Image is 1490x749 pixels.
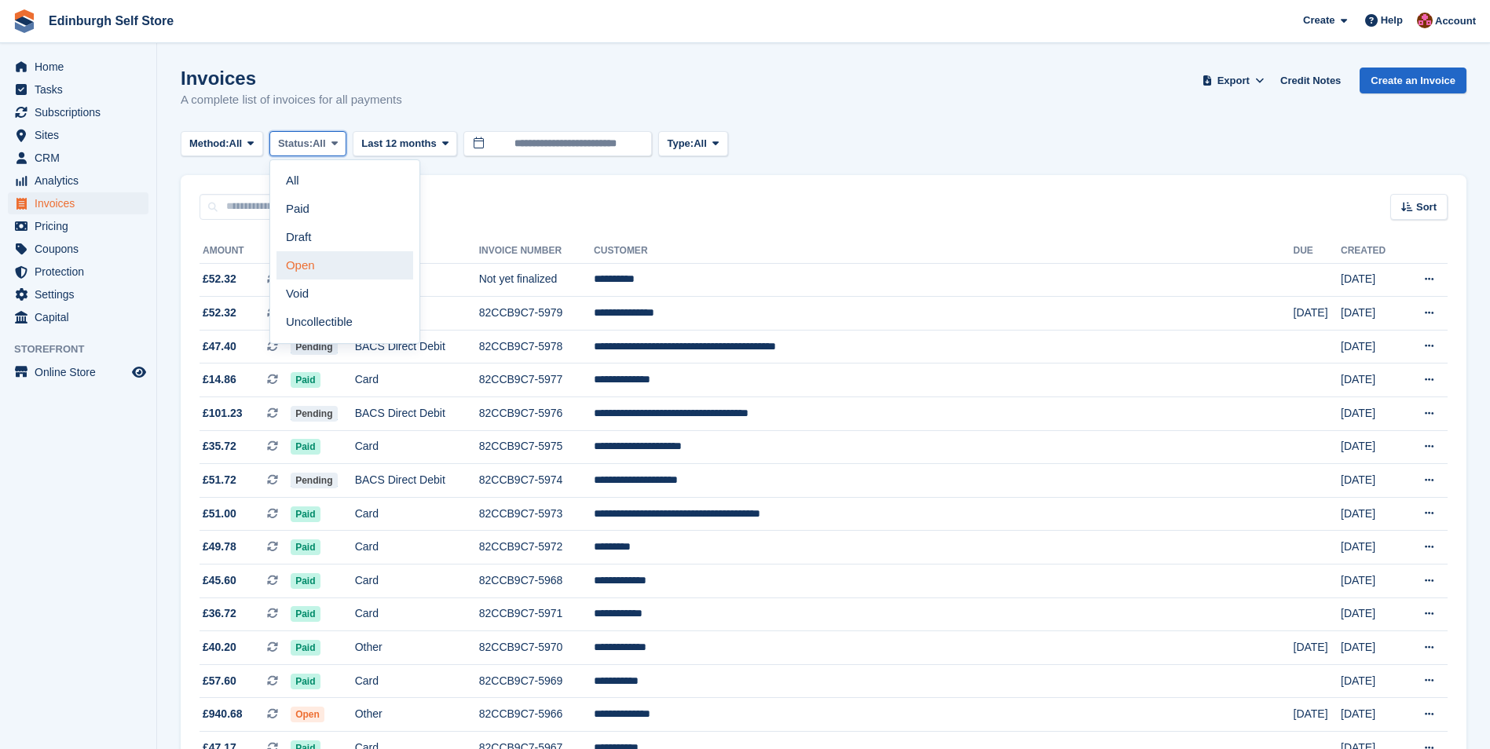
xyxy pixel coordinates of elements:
[1341,464,1402,498] td: [DATE]
[355,464,479,498] td: BACS Direct Debit
[1294,631,1342,665] td: [DATE]
[291,473,337,488] span: Pending
[8,147,148,169] a: menu
[479,263,594,297] td: Not yet finalized
[35,361,129,383] span: Online Store
[353,131,457,157] button: Last 12 months
[291,640,320,656] span: Paid
[479,497,594,531] td: 82CCB9C7-5973
[291,372,320,388] span: Paid
[1274,68,1347,93] a: Credit Notes
[130,363,148,382] a: Preview store
[8,215,148,237] a: menu
[35,283,129,305] span: Settings
[1341,664,1402,698] td: [DATE]
[1341,263,1402,297] td: [DATE]
[1294,297,1342,331] td: [DATE]
[1416,199,1437,215] span: Sort
[355,364,479,397] td: Card
[203,539,236,555] span: £49.78
[276,251,413,280] a: Open
[203,338,236,355] span: £47.40
[361,136,436,152] span: Last 12 months
[291,707,324,722] span: Open
[355,497,479,531] td: Card
[1341,564,1402,598] td: [DATE]
[203,605,236,622] span: £36.72
[1341,597,1402,631] td: [DATE]
[291,506,320,522] span: Paid
[203,572,236,589] span: £45.60
[278,136,313,152] span: Status:
[291,674,320,689] span: Paid
[479,397,594,431] td: 82CCB9C7-5976
[291,539,320,555] span: Paid
[594,239,1293,264] th: Customer
[479,531,594,564] td: 82CCB9C7-5972
[1341,430,1402,464] td: [DATE]
[269,131,346,157] button: Status: All
[479,297,594,331] td: 82CCB9C7-5979
[1294,239,1342,264] th: Due
[479,239,594,264] th: Invoice Number
[1341,631,1402,665] td: [DATE]
[276,308,413,336] a: Uncollectible
[35,79,129,100] span: Tasks
[1381,13,1403,28] span: Help
[313,136,326,152] span: All
[1341,497,1402,531] td: [DATE]
[276,166,413,195] a: All
[694,136,707,152] span: All
[14,342,156,357] span: Storefront
[355,698,479,732] td: Other
[203,305,236,321] span: £52.32
[479,430,594,464] td: 82CCB9C7-5975
[8,283,148,305] a: menu
[203,405,243,422] span: £101.23
[479,631,594,665] td: 82CCB9C7-5970
[203,438,236,455] span: £35.72
[8,361,148,383] a: menu
[479,698,594,732] td: 82CCB9C7-5966
[203,506,236,522] span: £51.00
[1217,73,1250,89] span: Export
[35,261,129,283] span: Protection
[355,597,479,631] td: Card
[181,91,402,109] p: A complete list of invoices for all payments
[8,101,148,123] a: menu
[1417,13,1433,28] img: Lucy Michalec
[203,371,236,388] span: £14.86
[35,215,129,237] span: Pricing
[479,564,594,598] td: 82CCB9C7-5968
[200,239,291,264] th: Amount
[203,472,236,488] span: £51.72
[479,664,594,698] td: 82CCB9C7-5969
[1199,68,1268,93] button: Export
[291,606,320,622] span: Paid
[276,223,413,251] a: Draft
[35,56,129,78] span: Home
[181,68,402,89] h1: Invoices
[1341,397,1402,431] td: [DATE]
[203,706,243,722] span: £940.68
[35,192,129,214] span: Invoices
[1303,13,1334,28] span: Create
[1294,698,1342,732] td: [DATE]
[35,147,129,169] span: CRM
[479,464,594,498] td: 82CCB9C7-5974
[8,306,148,328] a: menu
[667,136,694,152] span: Type:
[291,339,337,355] span: Pending
[355,564,479,598] td: Card
[8,261,148,283] a: menu
[479,330,594,364] td: 82CCB9C7-5978
[355,397,479,431] td: BACS Direct Debit
[355,631,479,665] td: Other
[203,639,236,656] span: £40.20
[1435,13,1476,29] span: Account
[203,673,236,689] span: £57.60
[1341,364,1402,397] td: [DATE]
[1341,239,1402,264] th: Created
[35,238,129,260] span: Coupons
[1341,698,1402,732] td: [DATE]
